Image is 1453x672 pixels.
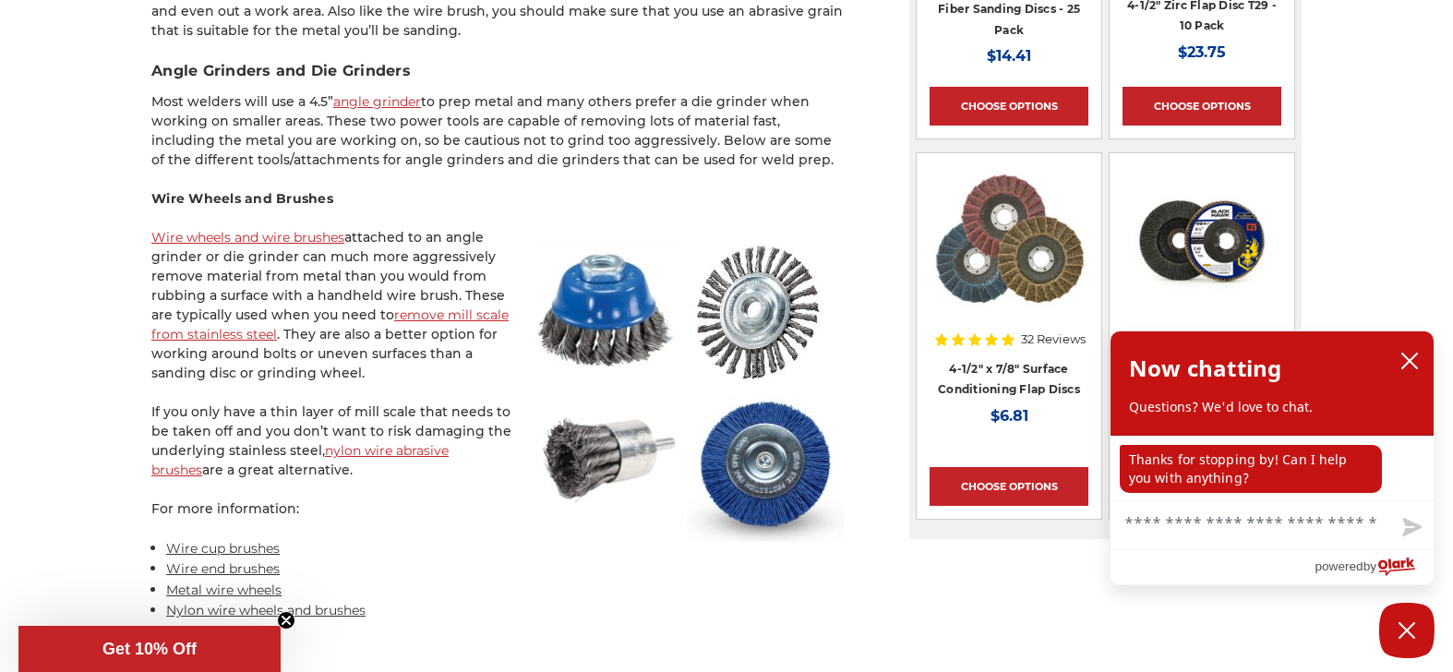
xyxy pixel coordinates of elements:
p: Most welders will use a 4.5” to prep metal and many others prefer a die grinder when working on s... [151,92,844,170]
p: For more information: [151,499,844,519]
p: Questions? We'd love to chat. [1129,398,1415,416]
div: Get 10% OffClose teaser [18,626,281,672]
a: Choose Options [930,87,1088,126]
a: 4-1/2" x 7/8" Surface Conditioning Flap Discs [938,362,1080,397]
p: Thanks for stopping by! Can I help you with anything? [1120,445,1382,493]
span: 32 Reviews [1021,333,1086,345]
img: 4-1/2" XL High Density Zirconia Flap Disc T29 [1128,166,1276,314]
h2: Now chatting [1129,350,1281,387]
a: Scotch brite flap discs [930,166,1088,325]
a: Metal wire wheels [166,582,282,598]
a: Wire end brushes [166,560,280,577]
a: remove mill scale from stainless steel [151,306,509,342]
span: $6.81 [991,407,1028,425]
p: attached to an angle grinder or die grinder can much more aggressively remove material from metal... [151,228,844,383]
h4: Strip Discs [151,641,844,660]
img: Scotch brite flap discs [933,166,1085,314]
span: $14.41 [987,47,1031,65]
button: Close Chatbox [1379,603,1435,658]
p: If you only have a thin layer of mill scale that needs to be taken off and you don’t want to risk... [151,402,844,480]
a: Nylon wire wheels and brushes [166,602,366,618]
img: Different types of wire brushes - cup brush, stinger bead wire wheel, end brush, and nylon wire w... [521,219,844,542]
a: angle grinder [333,93,421,110]
a: Wire cup brushes [166,540,280,557]
h3: Angle Grinders and Die Grinders [151,60,844,82]
span: Get 10% Off [102,640,197,658]
a: Choose Options [1123,87,1281,126]
div: olark chatbox [1110,330,1435,585]
a: 4-1/2" XL High Density Zirconia Flap Disc T29 [1123,166,1281,325]
button: Close teaser [277,611,295,630]
h4: Wire Wheels and Brushes [151,189,844,209]
button: close chatbox [1395,347,1424,375]
a: Choose Options [930,467,1088,506]
a: Wire wheels and wire brushes [151,229,344,246]
span: $23.75 [1178,43,1226,61]
button: Send message [1387,507,1434,549]
div: chat [1111,436,1434,500]
a: Powered by Olark [1315,550,1434,584]
a: nylon wire abrasive brushes [151,442,449,478]
span: by [1363,555,1376,578]
span: powered [1315,555,1363,578]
